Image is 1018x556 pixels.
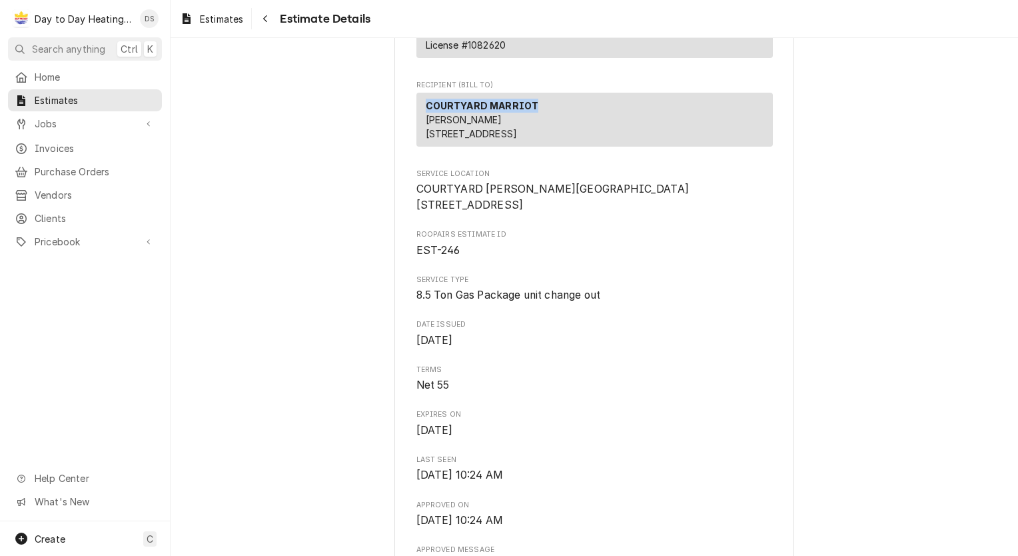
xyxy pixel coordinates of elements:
[416,545,773,555] span: Approved Message
[416,93,773,152] div: Recipient (Bill To)
[416,244,460,257] span: EST-246
[35,141,155,155] span: Invoices
[8,89,162,111] a: Estimates
[140,9,159,28] div: DS
[35,211,155,225] span: Clients
[416,409,773,438] div: Expires On
[35,70,155,84] span: Home
[147,532,153,546] span: C
[416,514,503,527] span: [DATE] 10:24 AM
[35,117,135,131] span: Jobs
[416,275,773,303] div: Service Type
[416,181,773,213] span: Service Location
[416,334,453,347] span: [DATE]
[8,467,162,489] a: Go to Help Center
[8,184,162,206] a: Vendors
[426,114,518,139] span: [PERSON_NAME] [STREET_ADDRESS]
[121,42,138,56] span: Ctrl
[276,10,370,28] span: Estimate Details
[35,12,133,26] div: Day to Day Heating and Cooling
[416,467,773,483] span: Last Seen
[35,93,155,107] span: Estimates
[416,80,773,91] span: Recipient (Bill To)
[416,169,773,179] span: Service Location
[8,207,162,229] a: Clients
[416,319,773,330] span: Date Issued
[416,500,773,529] div: Approved On
[416,80,773,153] div: Estimate Recipient
[8,37,162,61] button: Search anythingCtrlK
[35,471,154,485] span: Help Center
[416,275,773,285] span: Service Type
[416,183,689,211] span: COURTYARD [PERSON_NAME][GEOGRAPHIC_DATA][STREET_ADDRESS]
[416,243,773,259] span: Roopairs Estimate ID
[8,231,162,253] a: Go to Pricebook
[12,9,31,28] div: Day to Day Heating and Cooling's Avatar
[416,377,773,393] span: Terms
[416,365,773,375] span: Terms
[8,113,162,135] a: Go to Jobs
[254,8,276,29] button: Navigate back
[426,100,539,111] strong: COURTYARD MARRIOT
[12,9,31,28] div: D
[35,235,135,249] span: Pricebook
[416,379,450,391] span: Net 55
[35,188,155,202] span: Vendors
[416,500,773,511] span: Approved On
[416,455,773,465] span: Last Seen
[416,229,773,258] div: Roopairs Estimate ID
[147,42,153,56] span: K
[416,319,773,348] div: Date Issued
[8,161,162,183] a: Purchase Orders
[416,455,773,483] div: Last Seen
[416,229,773,240] span: Roopairs Estimate ID
[140,9,159,28] div: David Silvestre's Avatar
[8,137,162,159] a: Invoices
[416,169,773,213] div: Service Location
[416,423,773,439] span: Expires On
[416,289,601,301] span: 8.5 Ton Gas Package unit change out
[416,513,773,529] span: Approved On
[416,469,503,481] span: [DATE] 10:24 AM
[416,409,773,420] span: Expires On
[35,495,154,509] span: What's New
[32,42,105,56] span: Search anything
[426,39,506,51] span: License # 1082620
[8,66,162,88] a: Home
[416,93,773,147] div: Recipient (Bill To)
[416,287,773,303] span: Service Type
[175,8,249,30] a: Estimates
[416,424,453,437] span: [DATE]
[35,533,65,545] span: Create
[8,491,162,513] a: Go to What's New
[200,12,243,26] span: Estimates
[35,165,155,179] span: Purchase Orders
[416,333,773,349] span: Date Issued
[416,365,773,393] div: Terms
